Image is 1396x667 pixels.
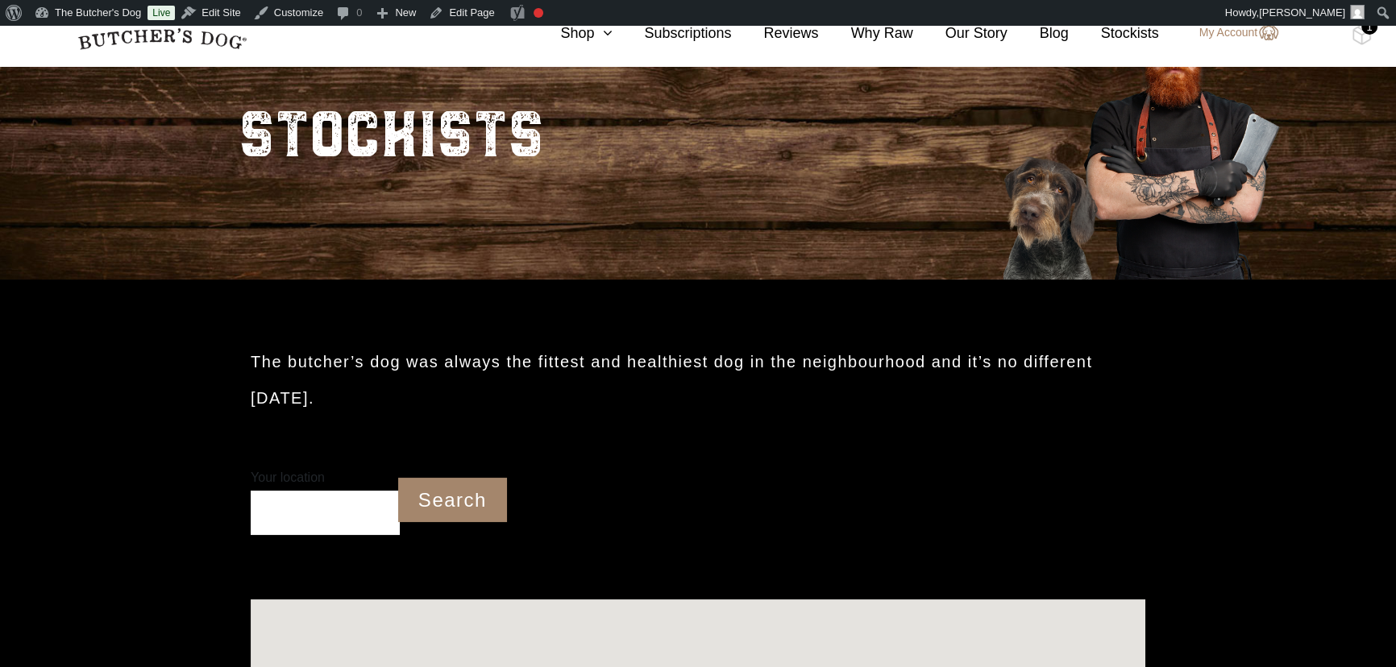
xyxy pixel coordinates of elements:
[528,23,612,44] a: Shop
[251,344,1145,416] h2: The butcher’s dog was always the fittest and healthiest dog in the neighbourhood and it’s no diff...
[147,6,175,20] a: Live
[913,23,1008,44] a: Our Story
[534,8,543,18] div: Focus keyphrase not set
[1259,6,1345,19] span: [PERSON_NAME]
[1352,24,1372,45] img: TBD_Cart-Full.png
[731,23,818,44] a: Reviews
[398,478,507,522] input: Search
[578,614,610,655] div: Aussie Pooch
[1008,23,1069,44] a: Blog
[819,23,913,44] a: Why Raw
[612,23,731,44] a: Subscriptions
[1069,23,1159,44] a: Stockists
[1361,19,1377,35] div: 1
[239,78,544,183] h2: STOCKISTS
[1183,23,1278,43] a: My Account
